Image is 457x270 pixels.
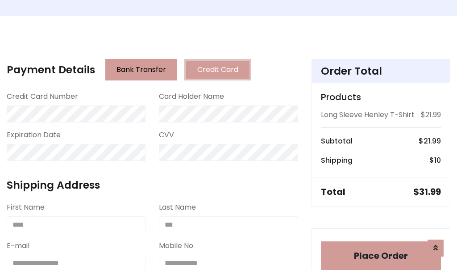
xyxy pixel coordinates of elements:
p: Long Sleeve Henley T-Shirt [321,110,415,120]
h6: $ [429,156,441,165]
h5: Products [321,92,441,102]
label: E-mail [7,240,29,251]
span: 10 [434,155,441,165]
p: $21.99 [421,110,441,120]
label: Card Holder Name [159,91,224,102]
button: Credit Card [184,59,251,80]
h4: Payment Details [7,63,95,76]
button: Bank Transfer [105,59,177,80]
label: First Name [7,202,45,213]
label: Expiration Date [7,130,61,140]
h6: Subtotal [321,137,353,145]
h4: Order Total [321,65,441,77]
h5: $ [413,186,441,197]
h5: Total [321,186,345,197]
span: 21.99 [424,136,441,146]
label: Credit Card Number [7,91,78,102]
label: Last Name [159,202,196,213]
button: Place Order [321,241,441,270]
span: 31.99 [419,186,441,198]
h6: Shipping [321,156,353,165]
h4: Shipping Address [7,179,298,191]
label: Mobile No [159,240,193,251]
h6: $ [419,137,441,145]
label: CVV [159,130,174,140]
